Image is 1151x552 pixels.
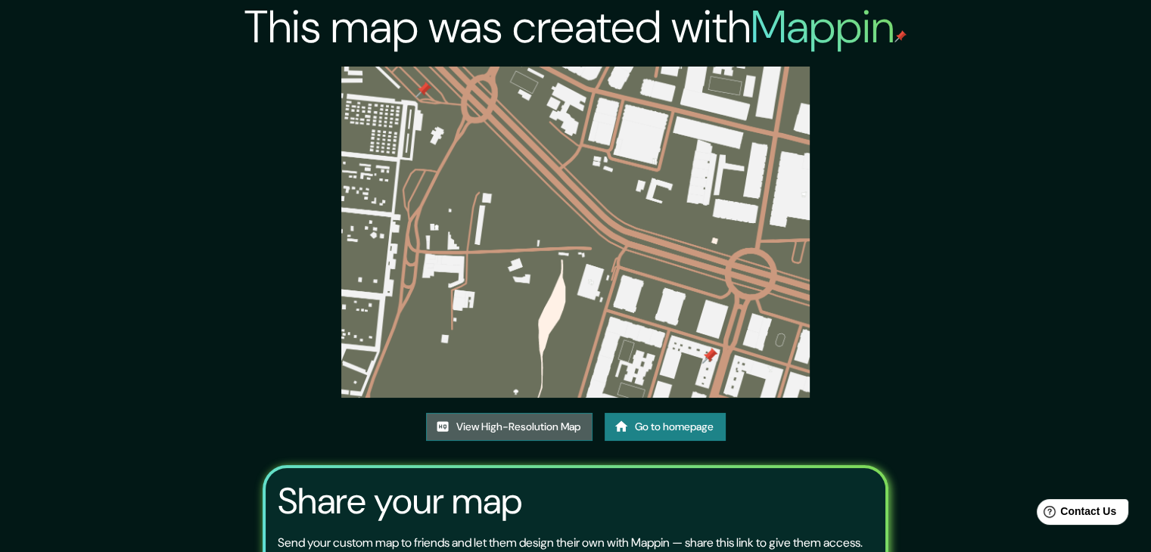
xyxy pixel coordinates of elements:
a: Go to homepage [605,413,726,441]
a: View High-Resolution Map [426,413,593,441]
p: Send your custom map to friends and let them design their own with Mappin — share this link to gi... [278,534,863,552]
img: created-map [341,67,810,398]
h3: Share your map [278,480,522,523]
iframe: Help widget launcher [1016,493,1134,535]
img: mappin-pin [894,30,907,42]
